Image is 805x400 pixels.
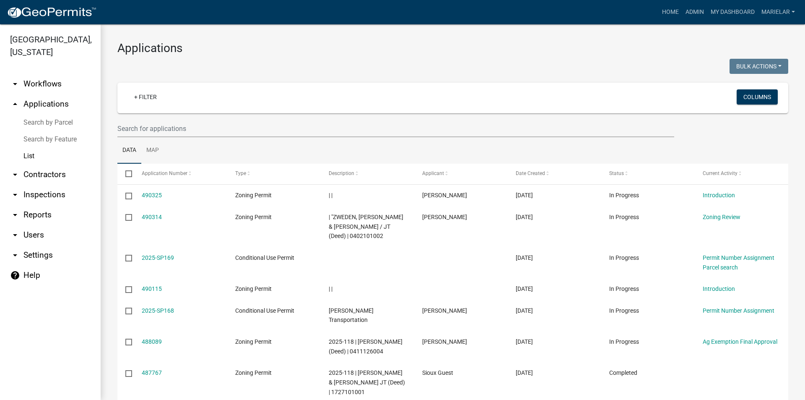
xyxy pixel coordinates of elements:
a: Permit Number Assignment [703,254,774,261]
span: Completed [609,369,637,376]
span: Justin Van Kalsbeek [422,307,467,314]
span: In Progress [609,307,639,314]
span: Description [329,170,354,176]
a: marielar [758,4,798,20]
a: 490314 [142,214,162,220]
span: | | [329,285,332,292]
datatable-header-cell: Description [321,164,414,184]
a: 490115 [142,285,162,292]
span: Application Number [142,170,187,176]
i: arrow_drop_down [10,230,20,240]
a: 488089 [142,338,162,345]
i: arrow_drop_down [10,170,20,180]
span: Zoning Permit [235,338,272,345]
button: Columns [737,89,778,105]
span: | "ZWEDEN, NATHAN & ALISSA VAN / JT (Deed) | 0402101002 [329,214,403,240]
i: arrow_drop_up [10,99,20,109]
span: Nathan Van Zweden [422,214,467,220]
span: In Progress [609,338,639,345]
span: Bradley Transportation [329,307,374,324]
a: 2025-SP169 [142,254,174,261]
span: Zoning Permit [235,285,272,292]
i: arrow_drop_down [10,210,20,220]
span: 2025-118 | KOENE, PIET J. & ROSA A. JT (Deed) | 1727101001 [329,369,405,395]
span: Justtin Pollema [422,338,467,345]
span: Conditional Use Permit [235,254,294,261]
span: In Progress [609,254,639,261]
a: + Filter [127,89,164,105]
span: 10/08/2025 [516,285,533,292]
a: Data [117,137,141,164]
datatable-header-cell: Date Created [508,164,601,184]
span: Nathan Van Zweden [422,192,467,199]
a: 490325 [142,192,162,199]
span: 10/05/2025 [516,338,533,345]
span: Zoning Permit [235,214,272,220]
a: Home [659,4,682,20]
datatable-header-cell: Application Number [133,164,227,184]
a: Parcel search [703,264,738,271]
i: arrow_drop_down [10,190,20,200]
span: Current Activity [703,170,737,176]
a: Introduction [703,192,735,199]
a: My Dashboard [707,4,758,20]
datatable-header-cell: Type [227,164,320,184]
span: Date Created [516,170,545,176]
a: Introduction [703,285,735,292]
datatable-header-cell: Current Activity [695,164,788,184]
i: arrow_drop_down [10,79,20,89]
input: Search for applications [117,120,674,137]
datatable-header-cell: Applicant [414,164,508,184]
datatable-header-cell: Status [601,164,695,184]
a: 2025-SP168 [142,307,174,314]
a: Zoning Review [703,214,740,220]
span: Type [235,170,246,176]
button: Bulk Actions [730,59,788,74]
span: Applicant [422,170,444,176]
span: 10/09/2025 [516,214,533,220]
span: | | [329,192,332,199]
span: In Progress [609,214,639,220]
span: In Progress [609,192,639,199]
a: Map [141,137,164,164]
span: Status [609,170,624,176]
span: 10/08/2025 [516,254,533,261]
span: 10/03/2025 [516,369,533,376]
span: Sioux Guest [422,369,453,376]
i: arrow_drop_down [10,250,20,260]
span: 2025-118 | POLLEMA, JUSTIN L. (Deed) | 0411126004 [329,338,402,355]
i: help [10,270,20,280]
span: 10/07/2025 [516,307,533,314]
span: Zoning Permit [235,192,272,199]
a: Ag Exemption Final Approval [703,338,777,345]
datatable-header-cell: Select [117,164,133,184]
a: Permit Number Assignment [703,307,774,314]
span: In Progress [609,285,639,292]
span: 10/09/2025 [516,192,533,199]
a: Admin [682,4,707,20]
span: Zoning Permit [235,369,272,376]
h3: Applications [117,41,788,55]
a: 487767 [142,369,162,376]
span: Conditional Use Permit [235,307,294,314]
